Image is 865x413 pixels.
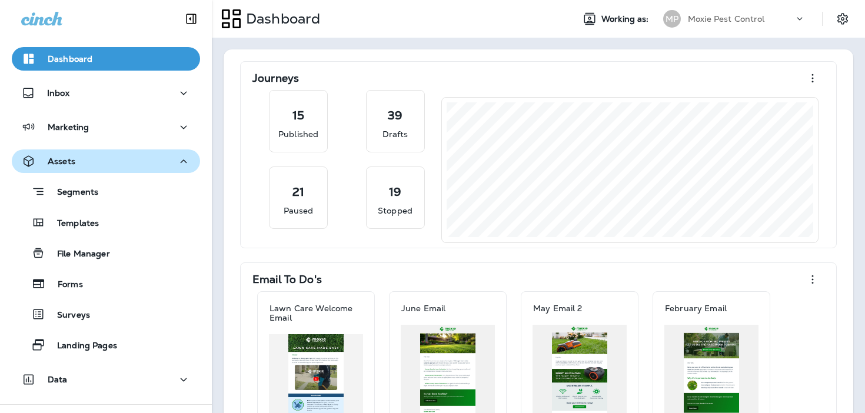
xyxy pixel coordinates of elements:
p: Lawn Care Welcome Email [270,304,362,322]
button: Dashboard [12,47,200,71]
p: May Email 2 [533,304,583,313]
button: Forms [12,271,200,296]
p: Journeys [252,72,299,84]
p: Dashboard [241,10,320,28]
button: Collapse Sidebar [175,7,208,31]
p: Surveys [45,310,90,321]
button: File Manager [12,241,200,265]
button: Landing Pages [12,332,200,357]
p: Forms [46,279,83,291]
p: 19 [389,186,401,198]
p: Marketing [48,122,89,132]
p: Segments [45,187,98,199]
p: 21 [292,186,304,198]
p: Templates [45,218,99,229]
button: Surveys [12,302,200,327]
p: Data [48,375,68,384]
p: Inbox [47,88,69,98]
button: Inbox [12,81,200,105]
p: File Manager [45,249,110,260]
p: Drafts [382,128,408,140]
span: Working as: [601,14,651,24]
p: February Email [665,304,727,313]
p: Stopped [378,205,412,217]
div: MP [663,10,681,28]
button: Data [12,368,200,391]
button: Assets [12,149,200,173]
button: Templates [12,210,200,235]
p: Assets [48,156,75,166]
p: 39 [388,109,402,121]
p: Dashboard [48,54,92,64]
button: Segments [12,179,200,204]
button: Marketing [12,115,200,139]
p: Moxie Pest Control [688,14,765,24]
p: Email To Do's [252,274,322,285]
p: Published [278,128,318,140]
p: Paused [284,205,314,217]
button: Settings [832,8,853,29]
p: Landing Pages [45,341,117,352]
p: 15 [292,109,304,121]
p: June Email [401,304,445,313]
